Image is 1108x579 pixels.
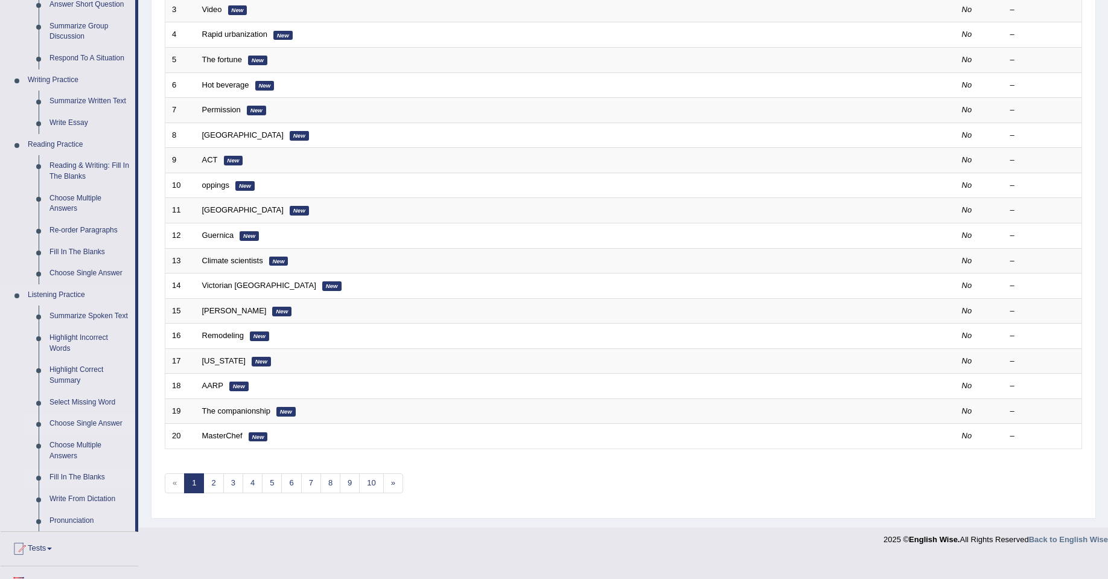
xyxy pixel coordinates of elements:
[962,55,972,64] em: No
[165,198,196,223] td: 11
[962,231,972,240] em: No
[235,181,255,191] em: New
[962,256,972,265] em: No
[44,16,135,48] a: Summarize Group Discussion
[165,298,196,324] td: 15
[962,155,972,164] em: No
[1010,205,1075,216] div: –
[202,105,241,114] a: Permission
[202,356,246,365] a: [US_STATE]
[202,406,270,415] a: The companionship
[202,256,263,265] a: Climate scientists
[962,181,972,190] em: No
[359,473,383,493] a: 10
[224,156,243,165] em: New
[1010,305,1075,317] div: –
[44,488,135,510] a: Write From Dictation
[44,112,135,134] a: Write Essay
[962,105,972,114] em: No
[340,473,360,493] a: 9
[1010,104,1075,116] div: –
[276,407,296,417] em: New
[290,206,309,216] em: New
[165,274,196,299] td: 14
[165,22,196,48] td: 4
[962,431,972,440] em: No
[44,359,135,391] a: Highlight Correct Summary
[962,356,972,365] em: No
[962,130,972,139] em: No
[44,155,135,187] a: Reading & Writing: Fill In The Blanks
[962,5,972,14] em: No
[44,242,135,263] a: Fill In The Blanks
[44,91,135,112] a: Summarize Written Text
[165,98,196,123] td: 7
[44,188,135,220] a: Choose Multiple Answers
[962,281,972,290] em: No
[165,424,196,449] td: 20
[22,134,135,156] a: Reading Practice
[165,72,196,98] td: 6
[281,473,301,493] a: 6
[202,331,244,340] a: Remodeling
[1029,535,1108,544] a: Back to English Wise
[165,398,196,424] td: 19
[301,473,321,493] a: 7
[249,432,268,442] em: New
[229,382,249,391] em: New
[240,231,259,241] em: New
[165,148,196,173] td: 9
[202,306,267,315] a: [PERSON_NAME]
[165,473,185,493] span: «
[202,281,316,290] a: Victorian [GEOGRAPHIC_DATA]
[247,106,266,115] em: New
[165,173,196,198] td: 10
[165,374,196,399] td: 18
[1010,406,1075,417] div: –
[1010,180,1075,191] div: –
[44,263,135,284] a: Choose Single Answer
[202,130,284,139] a: [GEOGRAPHIC_DATA]
[248,56,267,65] em: New
[322,281,342,291] em: New
[165,324,196,349] td: 16
[273,31,293,40] em: New
[884,528,1108,545] div: 2025 © All Rights Reserved
[228,5,247,15] em: New
[1010,80,1075,91] div: –
[22,284,135,306] a: Listening Practice
[202,431,243,440] a: MasterChef
[1010,230,1075,242] div: –
[165,48,196,73] td: 5
[202,205,284,214] a: [GEOGRAPHIC_DATA]
[1010,255,1075,267] div: –
[290,131,309,141] em: New
[1010,4,1075,16] div: –
[1010,430,1075,442] div: –
[962,381,972,390] em: No
[243,473,263,493] a: 4
[962,306,972,315] em: No
[202,155,218,164] a: ACT
[383,473,403,493] a: »
[165,223,196,248] td: 12
[1010,280,1075,292] div: –
[962,205,972,214] em: No
[1010,330,1075,342] div: –
[962,331,972,340] em: No
[262,473,282,493] a: 5
[255,81,275,91] em: New
[184,473,204,493] a: 1
[202,30,267,39] a: Rapid urbanization
[320,473,340,493] a: 8
[165,248,196,274] td: 13
[962,406,972,415] em: No
[1010,29,1075,40] div: –
[22,69,135,91] a: Writing Practice
[1010,130,1075,141] div: –
[44,435,135,467] a: Choose Multiple Answers
[202,5,222,14] a: Video
[165,348,196,374] td: 17
[203,473,223,493] a: 2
